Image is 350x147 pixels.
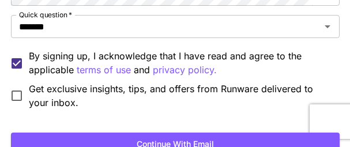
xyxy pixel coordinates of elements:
[19,10,72,20] label: Quick question
[153,63,217,77] p: privacy policy.
[153,63,217,77] button: By signing up, I acknowledge that I have read and agree to the applicable terms of use and
[319,18,336,35] button: Open
[77,63,131,77] p: terms of use
[77,63,131,77] button: By signing up, I acknowledge that I have read and agree to the applicable and privacy policy.
[29,82,330,110] span: Get exclusive insights, tips, and offers from Runware delivered to your inbox.
[29,49,330,77] p: By signing up, I acknowledge that I have read and agree to the applicable and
